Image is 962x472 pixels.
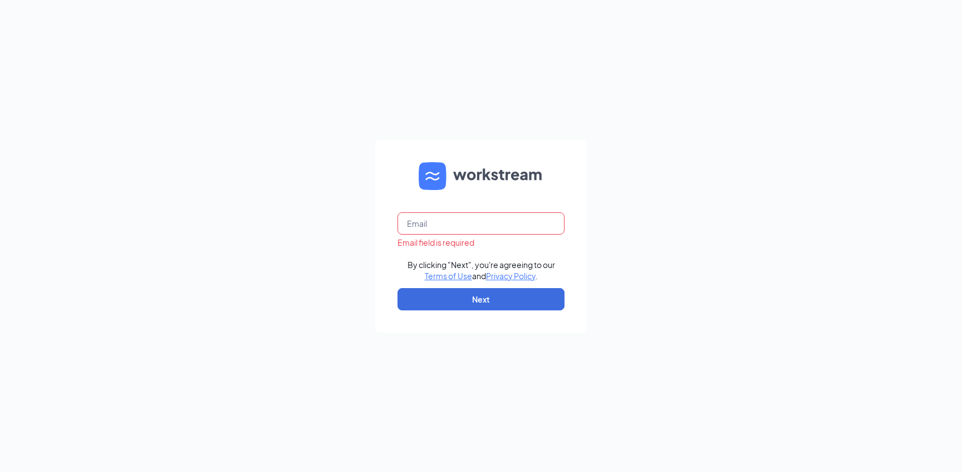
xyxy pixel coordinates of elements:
input: Email [397,212,565,235]
button: Next [397,288,565,310]
div: Email field is required [397,237,565,248]
a: Terms of Use [425,271,472,281]
div: By clicking "Next", you're agreeing to our and . [408,259,555,281]
img: WS logo and Workstream text [419,162,543,190]
a: Privacy Policy [486,271,536,281]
